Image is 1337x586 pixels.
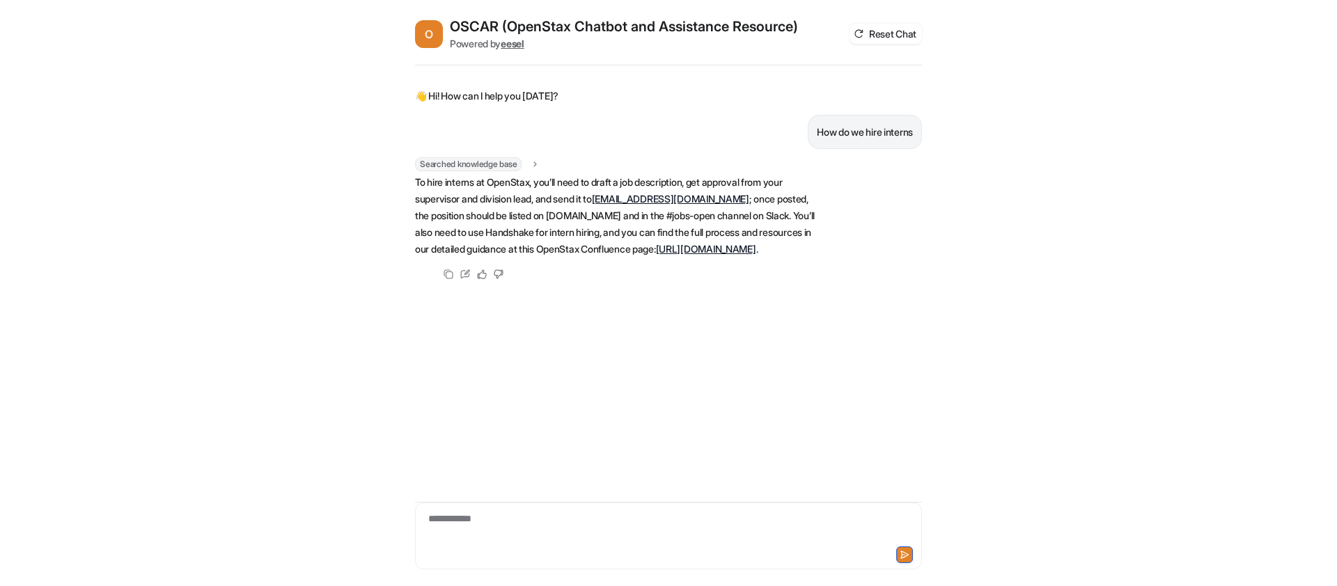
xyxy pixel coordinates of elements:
div: Powered by [450,36,798,51]
a: [URL][DOMAIN_NAME] [656,243,756,255]
a: [EMAIL_ADDRESS][DOMAIN_NAME] [592,193,749,205]
p: 👋 Hi! How can I help you [DATE]? [415,88,558,104]
b: eesel [501,38,524,49]
button: Reset Chat [850,24,922,44]
h2: OSCAR (OpenStax Chatbot and Assistance Resource) [450,17,798,36]
span: Searched knowledge base [415,157,522,171]
span: O [415,20,443,48]
p: How do we hire interns [817,124,913,141]
p: To hire interns at OpenStax, you’ll need to draft a job description, get approval from your super... [415,174,822,258]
